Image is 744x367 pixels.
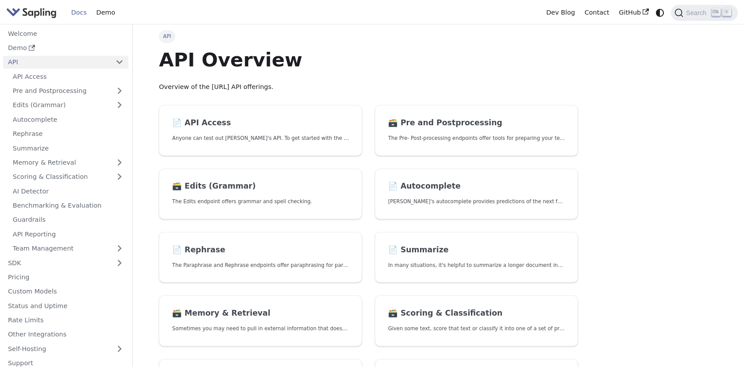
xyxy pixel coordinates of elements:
[8,228,128,240] a: API Reporting
[3,56,111,69] a: API
[159,232,362,283] a: 📄️ RephraseThe Paraphrase and Rephrase endpoints offer paraphrasing for particular styles.
[92,6,120,19] a: Demo
[8,85,128,97] a: Pre and Postprocessing
[111,56,128,69] button: Collapse sidebar category 'API'
[172,197,349,206] p: The Edits endpoint offers grammar and spell checking.
[375,169,578,220] a: 📄️ Autocomplete[PERSON_NAME]'s autocomplete provides predictions of the next few characters or words
[8,142,128,155] a: Summarize
[8,113,128,126] a: Autocomplete
[8,127,128,140] a: Rephrase
[388,118,565,128] h2: Pre and Postprocessing
[172,325,349,333] p: Sometimes you may need to pull in external information that doesn't fit in the context size of an...
[8,185,128,197] a: AI Detector
[671,5,737,21] button: Search (Ctrl+K)
[172,118,349,128] h2: API Access
[388,325,565,333] p: Given some text, score that text or classify it into one of a set of pre-specified categories.
[388,261,565,270] p: In many situations, it's helpful to summarize a longer document into a shorter, more easily diges...
[375,232,578,283] a: 📄️ SummarizeIn many situations, it's helpful to summarize a longer document into a shorter, more ...
[388,134,565,143] p: The Pre- Post-processing endpoints offer tools for preparing your text data for ingestation as we...
[375,105,578,156] a: 🗃️ Pre and PostprocessingThe Pre- Post-processing endpoints offer tools for preparing your text d...
[8,170,128,183] a: Scoring & Classification
[172,309,349,318] h2: Memory & Retrieval
[388,197,565,206] p: Sapling's autocomplete provides predictions of the next few characters or words
[159,105,362,156] a: 📄️ API AccessAnyone can test out [PERSON_NAME]'s API. To get started with the API, simply:
[3,299,128,312] a: Status and Uptime
[388,245,565,255] h2: Summarize
[8,99,128,112] a: Edits (Grammar)
[6,6,57,19] img: Sapling.ai
[388,182,565,191] h2: Autocomplete
[654,6,667,19] button: Switch between dark and light mode (currently system mode)
[111,256,128,269] button: Expand sidebar category 'SDK'
[172,182,349,191] h2: Edits (Grammar)
[614,6,653,19] a: GitHub
[683,9,712,16] span: Search
[3,42,128,54] a: Demo
[159,82,578,93] p: Overview of the [URL] API offerings.
[159,30,175,42] span: API
[722,8,731,16] kbd: K
[580,6,614,19] a: Contact
[375,295,578,346] a: 🗃️ Scoring & ClassificationGiven some text, score that text or classify it into one of a set of p...
[172,134,349,143] p: Anyone can test out Sapling's API. To get started with the API, simply:
[3,314,128,327] a: Rate Limits
[3,342,128,355] a: Self-Hosting
[3,271,128,284] a: Pricing
[3,27,128,40] a: Welcome
[8,70,128,83] a: API Access
[388,309,565,318] h2: Scoring & Classification
[8,242,128,255] a: Team Management
[159,30,578,42] nav: Breadcrumbs
[159,169,362,220] a: 🗃️ Edits (Grammar)The Edits endpoint offers grammar and spell checking.
[3,328,128,341] a: Other Integrations
[8,156,128,169] a: Memory & Retrieval
[172,261,349,270] p: The Paraphrase and Rephrase endpoints offer paraphrasing for particular styles.
[3,256,111,269] a: SDK
[66,6,92,19] a: Docs
[6,6,60,19] a: Sapling.ai
[159,48,578,72] h1: API Overview
[159,295,362,346] a: 🗃️ Memory & RetrievalSometimes you may need to pull in external information that doesn't fit in t...
[541,6,579,19] a: Dev Blog
[3,285,128,298] a: Custom Models
[172,245,349,255] h2: Rephrase
[8,199,128,212] a: Benchmarking & Evaluation
[8,213,128,226] a: Guardrails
